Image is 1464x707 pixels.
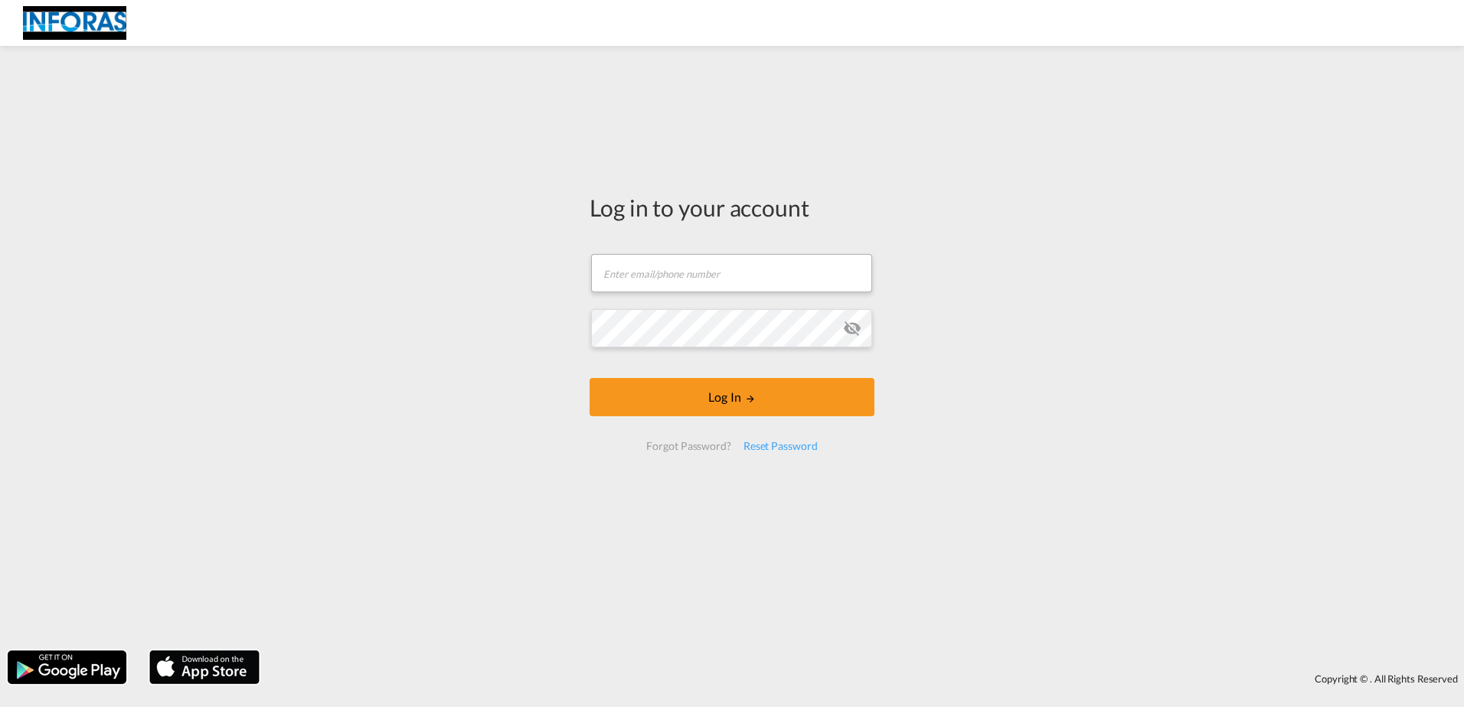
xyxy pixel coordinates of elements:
[591,254,872,292] input: Enter email/phone number
[843,319,861,337] md-icon: icon-eye-off
[23,6,126,41] img: eff75c7098ee11eeb65dd1c63e392380.jpg
[640,432,737,460] div: Forgot Password?
[737,432,824,460] div: Reset Password
[590,191,874,223] div: Log in to your account
[148,649,261,686] img: apple.png
[6,649,128,686] img: google.png
[267,666,1464,692] div: Copyright © . All Rights Reserved
[590,378,874,416] button: LOGIN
